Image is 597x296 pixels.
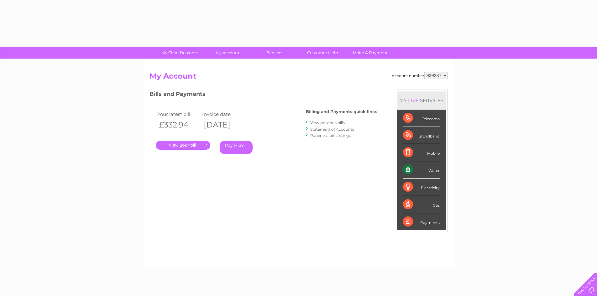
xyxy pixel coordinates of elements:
a: Pay Here [220,141,253,154]
a: Statement of Accounts [310,127,354,132]
a: Make A Payment [344,47,396,59]
div: Electricity [403,179,440,196]
a: Customer Help [297,47,348,59]
td: Invoice date [201,110,246,118]
div: Broadband [403,127,440,144]
div: Account number [392,72,448,79]
a: View previous bills [310,120,345,125]
th: £332.94 [156,118,201,131]
div: Telecoms [403,110,440,127]
a: My Account [202,47,253,59]
div: MY SERVICES [397,91,446,109]
a: . [156,141,210,150]
a: My Clear Business [154,47,206,59]
th: [DATE] [201,118,246,131]
h2: My Account [149,72,448,84]
div: Water [403,161,440,179]
td: Your latest bill [156,110,201,118]
div: Gas [403,196,440,213]
div: Mobile [403,144,440,161]
h4: Billing and Payments quick links [306,109,377,114]
div: Payments [403,213,440,230]
a: Paperless bill settings [310,133,351,138]
a: Services [249,47,301,59]
h3: Bills and Payments [149,90,377,101]
div: LIVE [407,97,420,103]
